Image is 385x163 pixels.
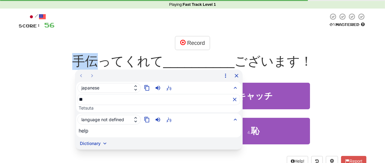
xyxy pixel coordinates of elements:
[163,54,235,68] span: __________
[248,130,251,135] small: 4 .
[234,54,313,68] span: ございます！
[330,22,336,27] span: 0 %
[197,83,310,109] button: 2.キャッチ
[72,54,163,68] span: 手伝ってくれて
[19,72,366,78] div: Thanks for your help!
[19,13,55,20] div: /
[175,36,210,50] button: Record
[329,22,366,27] div: Mastered
[183,2,216,7] strong: Fast Track Level 1
[197,118,310,144] button: 4.恥
[237,91,273,101] span: キャッチ
[19,23,41,28] span: Score:
[251,126,259,136] span: 恥
[45,21,55,29] span: 56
